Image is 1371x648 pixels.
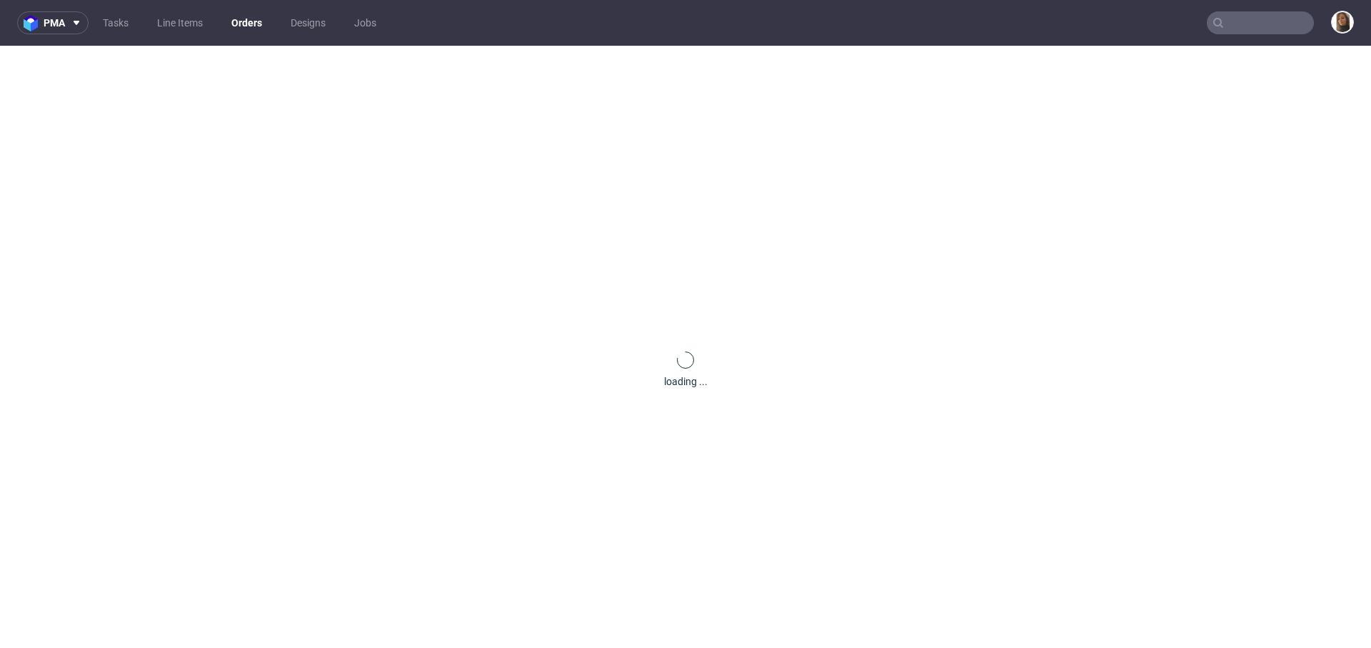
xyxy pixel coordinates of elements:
a: Tasks [94,11,137,34]
img: logo [24,15,44,31]
button: pma [17,11,89,34]
a: Designs [282,11,334,34]
a: Jobs [346,11,385,34]
div: loading ... [664,374,708,389]
a: Line Items [149,11,211,34]
a: Orders [223,11,271,34]
img: Angelina Marć [1332,12,1352,32]
span: pma [44,18,65,28]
